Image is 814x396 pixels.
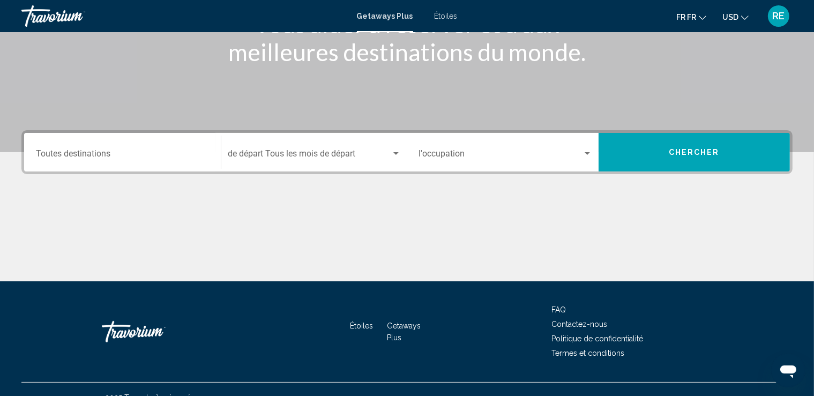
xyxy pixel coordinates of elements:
[551,349,624,357] a: Termes et conditions
[599,133,790,171] button: Chercher
[350,322,374,330] a: Étoiles
[551,320,607,328] a: Contactez-nous
[676,13,696,21] span: fr fr
[102,316,209,348] a: Travorium
[21,5,346,27] a: Travorium
[357,12,413,20] a: Getaways Plus
[722,9,749,25] button: Changement de monnaie
[435,12,458,20] a: Étoiles
[24,133,790,171] div: Le widget de recherche
[722,13,738,21] span: USD
[771,353,805,387] iframe: Bouton de lancement de la fenêtre de messagerie
[551,305,566,314] a: FAQ
[676,9,706,25] button: Changer de langue
[669,148,720,157] span: Chercher
[551,334,643,343] a: Politique de confidentialité
[773,11,785,21] span: RE
[206,10,608,66] h1: Vous aider à réserver et à aux meilleures destinations du monde.
[387,322,421,342] a: Getaways Plus
[765,5,793,27] button: Menu utilisateur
